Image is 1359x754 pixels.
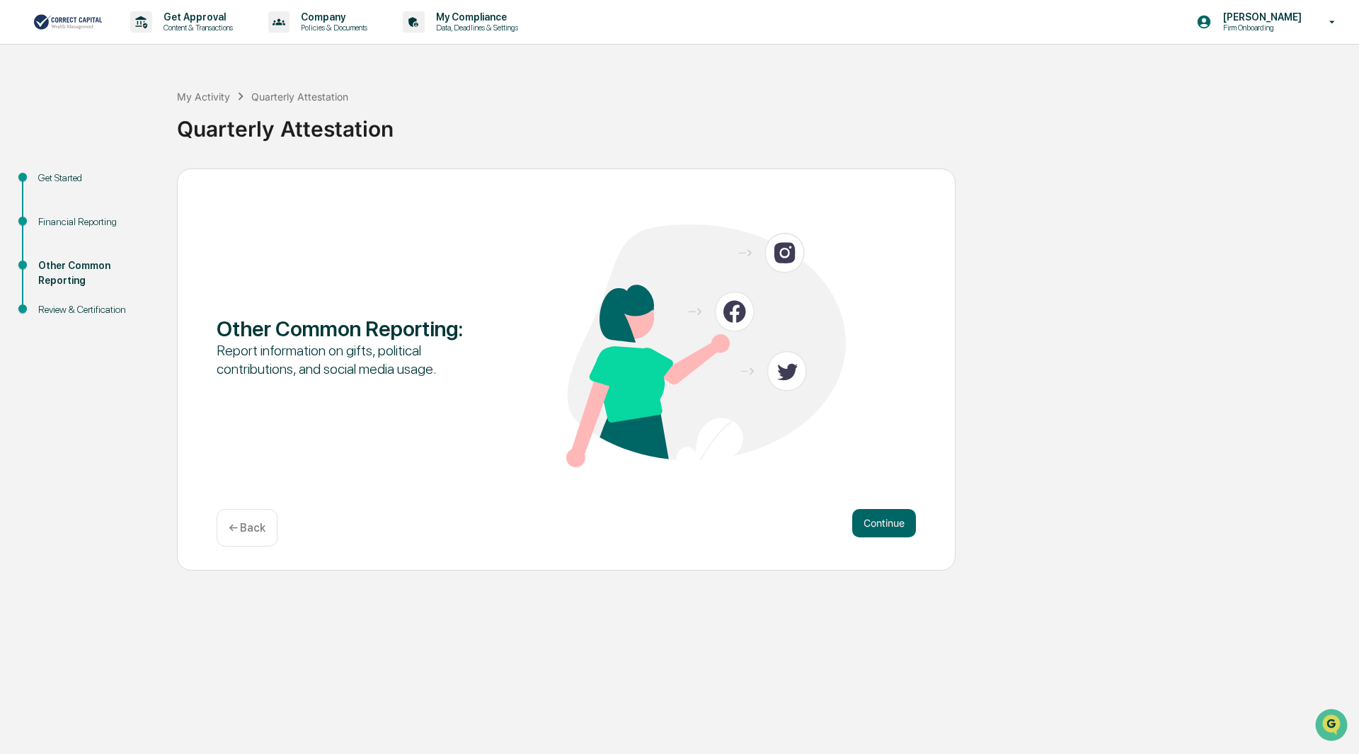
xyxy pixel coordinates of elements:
div: Quarterly Attestation [177,105,1352,142]
div: 🖐️ [14,180,25,191]
div: Get Started [38,171,154,185]
div: Other Common Reporting [38,258,154,288]
p: How can we help? [14,30,258,52]
div: Quarterly Attestation [251,91,348,103]
p: Firm Onboarding [1212,23,1309,33]
p: [PERSON_NAME] [1212,11,1309,23]
p: Policies & Documents [289,23,374,33]
a: 🗄️Attestations [97,173,181,198]
div: We're available if you need us! [48,122,179,134]
div: Other Common Reporting : [217,316,496,341]
p: Content & Transactions [152,23,240,33]
div: Financial Reporting [38,215,154,229]
iframe: Open customer support [1314,707,1352,746]
p: Company [289,11,374,23]
button: Continue [852,509,916,537]
div: Review & Certification [38,302,154,317]
img: 1746055101610-c473b297-6a78-478c-a979-82029cc54cd1 [14,108,40,134]
a: 🖐️Preclearance [8,173,97,198]
img: Other Common Reporting [566,224,846,467]
span: Data Lookup [28,205,89,219]
div: Report information on gifts, political contributions, and social media usage. [217,341,496,378]
a: 🔎Data Lookup [8,200,95,225]
div: 🔎 [14,207,25,218]
img: logo [34,13,102,31]
div: Start new chat [48,108,232,122]
p: Get Approval [152,11,240,23]
p: ← Back [229,521,265,535]
span: Attestations [117,178,176,193]
div: My Activity [177,91,230,103]
p: Data, Deadlines & Settings [425,23,525,33]
a: Powered byPylon [100,239,171,251]
div: 🗄️ [103,180,114,191]
button: Start new chat [241,113,258,130]
span: Pylon [141,240,171,251]
p: My Compliance [425,11,525,23]
span: Preclearance [28,178,91,193]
